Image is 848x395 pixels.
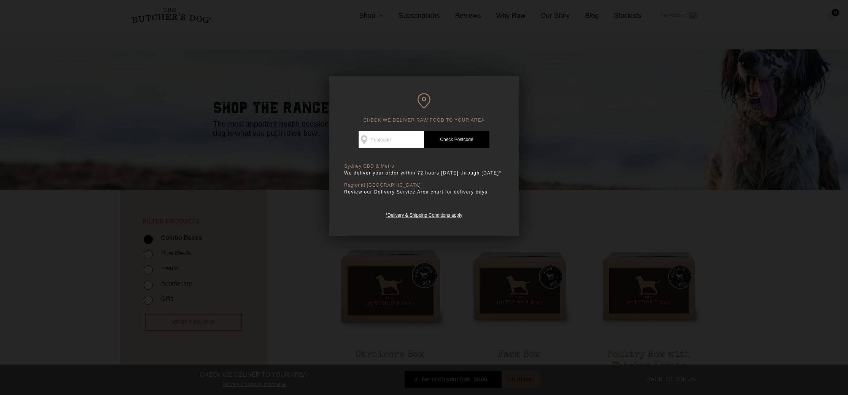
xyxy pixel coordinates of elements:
[344,182,504,188] p: Regional [GEOGRAPHIC_DATA]
[344,93,504,123] h6: CHECK WE DELIVER RAW FOOD TO YOUR AREA
[344,163,504,169] p: Sydney CBD & Metro
[344,188,504,196] p: Review our Delivery Service Area chart for delivery days
[386,211,462,218] a: *Delivery & Shipping Conditions apply
[344,169,504,177] p: We deliver your order within 72 hours [DATE] through [DATE]*
[359,131,424,148] input: Postcode
[424,131,489,148] a: Check Postcode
